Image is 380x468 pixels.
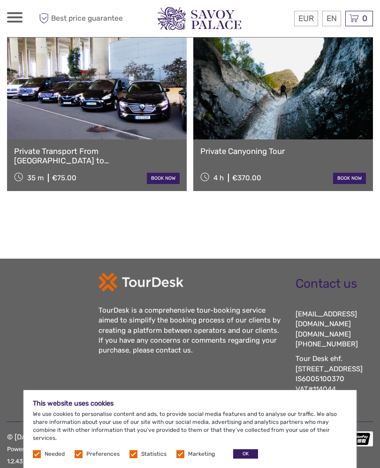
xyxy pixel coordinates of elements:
[333,173,366,184] a: book now
[188,450,215,458] label: Marketing
[13,16,106,24] p: We're away right now. Please check back later!
[86,450,120,458] label: Preferences
[52,174,76,182] div: €75.00
[322,11,341,26] div: EN
[99,273,183,292] img: td-logo-white.png
[27,174,44,182] span: 35 m
[7,445,144,453] small: Powered by - |
[296,309,373,350] div: [EMAIL_ADDRESS][DOMAIN_NAME] [PHONE_NUMBER]
[296,354,373,414] div: Tour Desk ehf. [STREET_ADDRESS] IS6005100370 VAT#114044
[99,306,281,356] div: TourDesk is a comprehensive tour-booking service aimed to simplify the booking process of our cli...
[37,11,123,26] span: Best price guarantee
[200,146,366,156] a: Private Canyoning Tour
[158,7,241,30] img: 3279-876b4492-ee62-4c61-8ef8-acb0a8f63b96_logo_small.png
[45,450,65,458] label: Needed
[14,146,180,166] a: Private Transport From [GEOGRAPHIC_DATA] to [GEOGRAPHIC_DATA]
[296,276,373,292] h2: Contact us
[361,14,369,23] span: 0
[232,174,261,182] div: €370.00
[147,173,180,184] a: book now
[233,449,258,459] button: OK
[213,174,224,182] span: 4 h
[108,15,119,26] button: Open LiveChat chat widget
[23,390,357,468] div: We use cookies to personalise content and ads, to provide social media features and to analyse ou...
[7,458,78,465] small: 1.2.4384 - c848b2f22639
[296,330,351,338] a: [DOMAIN_NAME]
[298,14,314,23] span: EUR
[7,431,168,468] p: © [DATE] - [DATE] Tourdesk. All Rights Reserved.
[33,399,347,407] h5: This website uses cookies
[141,450,167,458] label: Statistics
